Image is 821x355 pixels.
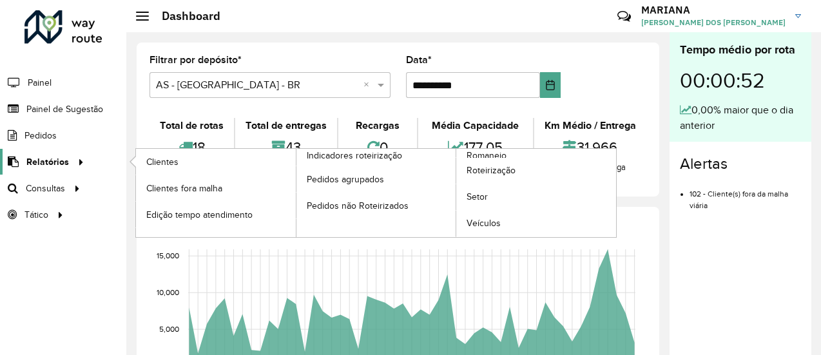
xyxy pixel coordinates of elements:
h2: Dashboard [149,9,220,23]
div: 00:00:52 [680,59,801,102]
span: Consultas [26,182,65,195]
a: Indicadores roteirização [136,149,456,237]
span: Tático [24,208,48,222]
div: 43 [238,133,334,161]
span: Relatórios [26,155,69,169]
span: Painel [28,76,52,90]
h3: MARIANA [641,4,786,16]
div: Média Capacidade [421,118,530,133]
div: 0,00% maior que o dia anterior [680,102,801,133]
span: Setor [467,190,488,204]
a: Setor [456,184,616,210]
div: 31,966 [537,133,643,161]
text: 10,000 [157,288,179,296]
span: Indicadores roteirização [307,149,402,162]
a: Clientes fora malha [136,175,296,201]
span: Roteirização [467,164,516,177]
span: Edição tempo atendimento [146,208,253,222]
div: Total de rotas [153,118,231,133]
h4: Alertas [680,155,801,173]
button: Choose Date [540,72,561,98]
span: Clientes [146,155,179,169]
a: Contato Rápido [610,3,638,30]
span: Veículos [467,216,501,230]
div: 18 [153,133,231,161]
a: Clientes [136,149,296,175]
div: Km Médio / Entrega [537,118,643,133]
span: Pedidos agrupados [307,173,384,186]
div: 0 [342,133,413,161]
label: Data [406,52,432,68]
label: Filtrar por depósito [150,52,242,68]
text: 5,000 [159,325,179,333]
div: Total de entregas [238,118,334,133]
a: Roteirização [456,158,616,184]
a: Romaneio [296,149,617,237]
text: 15,000 [157,251,179,260]
div: 177,05 [421,133,530,161]
a: Pedidos agrupados [296,166,456,192]
span: Clientes fora malha [146,182,222,195]
span: Pedidos [24,129,57,142]
a: Edição tempo atendimento [136,202,296,227]
div: Tempo médio por rota [680,41,801,59]
a: Pedidos não Roteirizados [296,193,456,218]
a: Veículos [456,211,616,236]
div: Recargas [342,118,413,133]
li: 102 - Cliente(s) fora da malha viária [690,178,801,211]
span: [PERSON_NAME] DOS [PERSON_NAME] [641,17,786,28]
span: Pedidos não Roteirizados [307,199,409,213]
span: Painel de Sugestão [26,102,103,116]
span: Clear all [363,77,374,93]
span: Romaneio [467,149,507,162]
